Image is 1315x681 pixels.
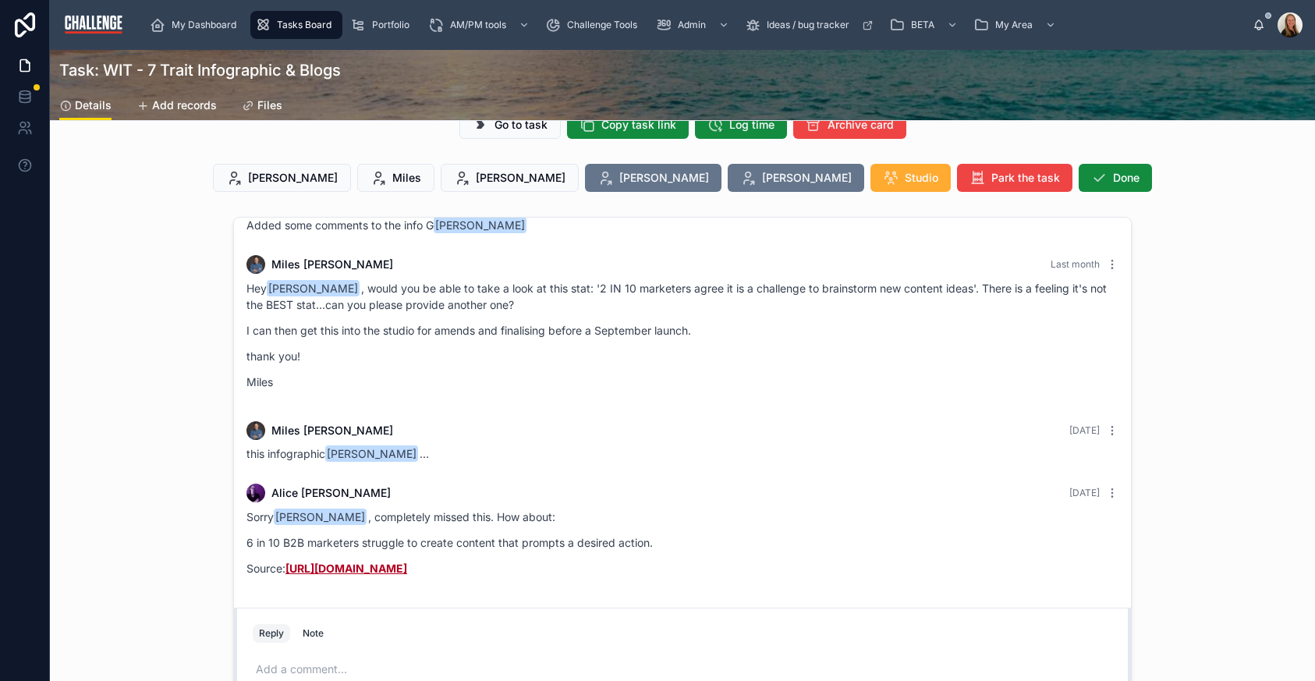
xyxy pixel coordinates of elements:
span: [PERSON_NAME] [476,170,565,186]
span: Archive card [828,117,894,133]
span: [PERSON_NAME] [248,170,338,186]
button: Go to task [459,111,561,139]
span: Studio [905,170,938,186]
span: Tasks Board [277,19,331,31]
span: Copy task link [601,117,676,133]
span: Add records [152,98,217,113]
span: Portfolio [372,19,409,31]
span: Alice [PERSON_NAME] [271,485,391,501]
a: Challenge Tools [541,11,648,39]
a: Tasks Board [250,11,342,39]
a: Portfolio [346,11,420,39]
span: Miles [392,170,421,186]
span: Go to task [494,117,548,133]
span: Added some comments to the info G [246,218,528,232]
span: Ideas / bug tracker [767,19,849,31]
button: [PERSON_NAME] [585,164,721,192]
span: Log time [729,117,774,133]
p: Miles [246,374,1118,390]
p: Source: [246,560,1118,576]
button: [PERSON_NAME] [728,164,864,192]
a: Add records [136,91,217,122]
button: Park the task [957,164,1072,192]
button: [PERSON_NAME] [213,164,351,192]
button: Miles [357,164,434,192]
p: thank you! [246,348,1118,364]
span: AM/PM tools [450,19,506,31]
button: Studio [870,164,951,192]
span: My Area [995,19,1033,31]
span: [PERSON_NAME] [274,509,367,525]
a: Admin [651,11,737,39]
button: Copy task link [567,111,689,139]
div: Note [303,627,324,640]
span: Last month [1051,258,1100,270]
a: Files [242,91,282,122]
span: [PERSON_NAME] [762,170,852,186]
button: Archive card [793,111,906,139]
button: Log time [695,111,787,139]
a: BETA [884,11,966,39]
span: Challenge Tools [567,19,637,31]
span: Done [1113,170,1140,186]
span: Files [257,98,282,113]
div: scrollable content [137,8,1253,42]
span: [PERSON_NAME] [619,170,709,186]
span: Miles [PERSON_NAME] [271,257,393,272]
span: [DATE] [1069,487,1100,498]
a: My Dashboard [145,11,247,39]
h1: Task: WIT - 7 Trait Infographic & Blogs [59,59,341,81]
a: Ideas / bug tracker [740,11,881,39]
a: My Area [969,11,1064,39]
a: AM/PM tools [424,11,537,39]
img: App logo [62,12,125,37]
span: Miles [PERSON_NAME] [271,423,393,438]
span: Park the task [991,170,1060,186]
button: Reply [253,624,290,643]
span: this infographic ... [246,447,429,460]
span: [DATE] [1069,424,1100,436]
a: [URL][DOMAIN_NAME] [285,562,407,575]
p: I can then get this into the studio for amends and finalising before a September launch. [246,322,1118,339]
p: 6 in 10 B2B marketers struggle to create content that prompts a desired action. [246,534,1118,551]
span: Details [75,98,112,113]
span: [PERSON_NAME] [325,445,418,462]
span: [PERSON_NAME] [434,217,526,233]
button: Done [1079,164,1152,192]
span: My Dashboard [172,19,236,31]
p: Sorry , completely missed this. How about: [246,509,1118,525]
a: Details [59,91,112,121]
p: Hey , would you be able to take a look at this stat: '2 IN 10 marketers agree it is a challenge t... [246,280,1118,313]
button: Note [296,624,330,643]
span: BETA [911,19,934,31]
button: [PERSON_NAME] [441,164,579,192]
span: [PERSON_NAME] [267,280,360,296]
span: Admin [678,19,706,31]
